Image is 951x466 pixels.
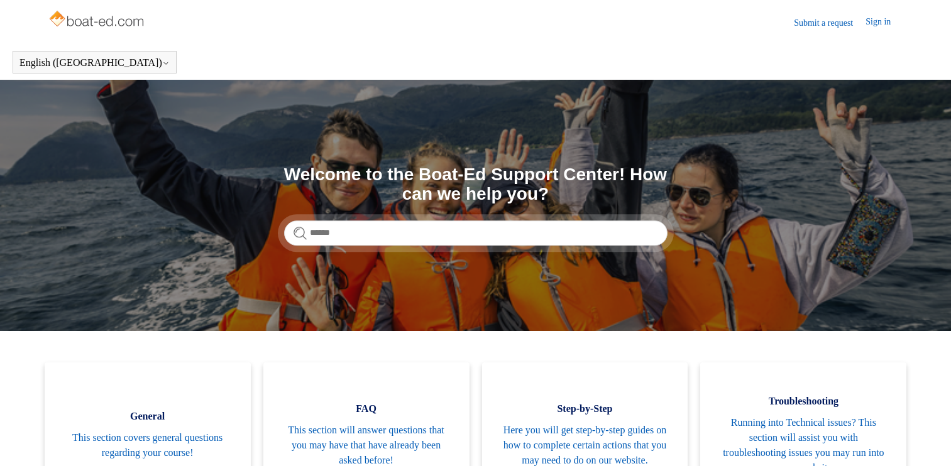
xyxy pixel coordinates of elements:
[501,401,669,416] span: Step-by-Step
[870,424,942,457] div: Chat Support
[63,409,232,424] span: General
[284,165,668,204] h1: Welcome to the Boat-Ed Support Center! How can we help you?
[48,8,148,33] img: Boat-Ed Help Center home page
[19,57,170,68] button: English ([GEOGRAPHIC_DATA])
[284,220,668,246] input: Search
[719,394,888,409] span: Troubleshooting
[794,16,866,30] a: Submit a request
[63,430,232,460] span: This section covers general questions regarding your course!
[282,401,451,416] span: FAQ
[866,15,903,30] a: Sign in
